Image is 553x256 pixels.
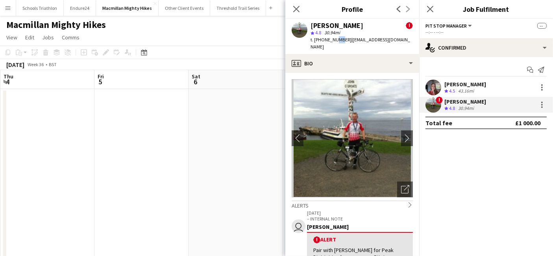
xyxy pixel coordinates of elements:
span: 6 [190,77,200,86]
div: Alerts [292,200,413,209]
span: Edit [25,34,34,41]
div: 43.16mi [457,88,475,95]
span: 4.8 [449,105,455,111]
div: [PERSON_NAME] [307,223,413,230]
div: [PERSON_NAME] [444,81,486,88]
span: Comms [62,34,80,41]
div: 30.94mi [457,105,475,112]
div: BST [49,61,57,67]
span: 4.8 [315,30,321,35]
span: 4.5 [449,88,455,94]
button: Schools Triathlon [16,0,64,16]
span: t. [PHONE_NUMBER] [311,37,351,43]
span: ! [313,236,320,243]
div: [PERSON_NAME] [311,22,363,29]
p: – INTERNAL NOTE [307,216,413,222]
span: Week 36 [26,61,46,67]
a: Jobs [39,32,57,43]
div: Bio [285,54,419,73]
span: View [6,34,17,41]
div: Open photos pop-in [397,182,413,197]
span: Thu [4,73,13,80]
span: Fri [98,73,104,80]
span: Jobs [42,34,54,41]
div: --:-- - --:-- [425,29,547,35]
a: View [3,32,20,43]
h3: Job Fulfilment [419,4,553,14]
span: Pit Stop Manager [425,23,467,29]
span: -- [537,23,547,29]
div: Total fee [425,119,452,127]
span: | [EMAIL_ADDRESS][DOMAIN_NAME] [311,37,410,50]
button: Pit Stop Manager [425,23,473,29]
button: Endure24 [64,0,96,16]
span: ! [436,96,443,104]
span: ! [406,22,413,29]
a: Comms [59,32,83,43]
div: Confirmed [419,38,553,57]
div: [DATE] [6,61,24,69]
p: [DATE] [307,210,413,216]
span: 4 [2,77,13,86]
div: Alert [313,236,407,243]
div: £1 000.00 [515,119,540,127]
span: Sat [192,73,200,80]
h3: Profile [285,4,419,14]
h1: Macmillan Mighty Hikes [6,19,106,31]
span: 5 [96,77,104,86]
span: 7 [285,77,295,86]
button: Threshold Trail Series [210,0,266,16]
a: Edit [22,32,37,43]
div: [PERSON_NAME] [444,98,486,105]
span: 30.94mi [323,30,342,35]
button: Other Client Events [159,0,210,16]
button: Macmillan Mighty Hikes [96,0,159,16]
img: Crew avatar or photo [292,79,413,197]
